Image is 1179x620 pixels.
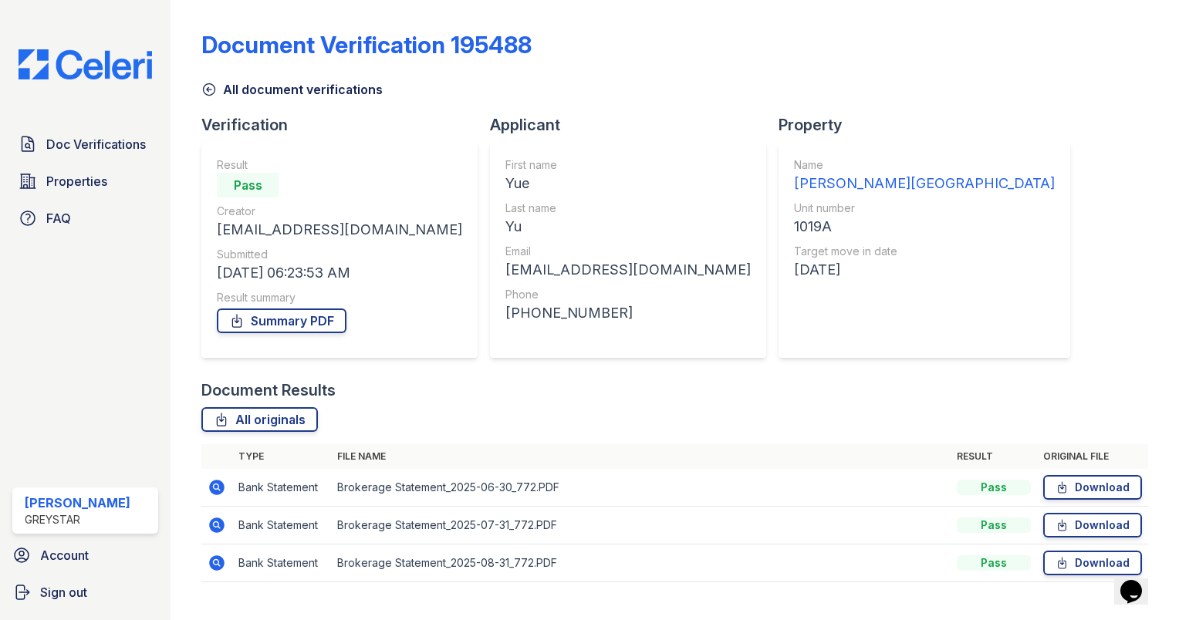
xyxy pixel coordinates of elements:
[46,135,146,153] span: Doc Verifications
[217,173,279,197] div: Pass
[490,114,779,136] div: Applicant
[794,157,1055,194] a: Name [PERSON_NAME][GEOGRAPHIC_DATA]
[40,546,89,564] span: Account
[6,49,164,79] img: CE_Logo_Blue-a8612792a0a2168367f1c8372b55b34899dd931a85d93a1a3d3e32e68fde9ad4.png
[505,200,751,216] div: Last name
[794,200,1055,216] div: Unit number
[217,219,462,241] div: [EMAIL_ADDRESS][DOMAIN_NAME]
[217,262,462,284] div: [DATE] 06:23:53 AM
[232,469,331,507] td: Bank Statement
[331,544,951,582] td: Brokerage Statement_2025-08-31_772.PDF
[794,244,1055,259] div: Target move in date
[201,379,336,401] div: Document Results
[25,512,130,527] div: Greystar
[6,540,164,571] a: Account
[6,577,164,608] a: Sign out
[46,209,71,227] span: FAQ
[779,114,1083,136] div: Property
[12,203,158,234] a: FAQ
[1043,551,1142,575] a: Download
[40,583,87,601] span: Sign out
[505,244,751,259] div: Email
[217,247,462,262] div: Submitted
[201,407,318,432] a: All originals
[331,469,951,507] td: Brokerage Statement_2025-06-30_772.PDF
[794,173,1055,194] div: [PERSON_NAME][GEOGRAPHIC_DATA]
[46,172,107,190] span: Properties
[794,259,1055,281] div: [DATE]
[12,129,158,160] a: Doc Verifications
[201,31,532,59] div: Document Verification 195488
[505,216,751,238] div: Yu
[217,308,346,333] a: Summary PDF
[957,480,1031,495] div: Pass
[505,302,751,324] div: [PHONE_NUMBER]
[505,259,751,281] div: [EMAIL_ADDRESS][DOMAIN_NAME]
[794,157,1055,173] div: Name
[331,444,951,469] th: File name
[232,544,331,582] td: Bank Statement
[1037,444,1148,469] th: Original file
[951,444,1037,469] th: Result
[957,517,1031,533] div: Pass
[201,114,490,136] div: Verification
[1043,475,1142,500] a: Download
[12,166,158,197] a: Properties
[505,157,751,173] div: First name
[505,173,751,194] div: Yue
[505,287,751,302] div: Phone
[957,555,1031,571] div: Pass
[794,216,1055,238] div: 1019A
[217,290,462,305] div: Result summary
[25,494,130,512] div: [PERSON_NAME]
[217,204,462,219] div: Creator
[232,444,331,469] th: Type
[201,80,383,99] a: All document verifications
[217,157,462,173] div: Result
[232,507,331,544] td: Bank Statement
[331,507,951,544] td: Brokerage Statement_2025-07-31_772.PDF
[1114,558,1164,605] iframe: chat widget
[1043,513,1142,537] a: Download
